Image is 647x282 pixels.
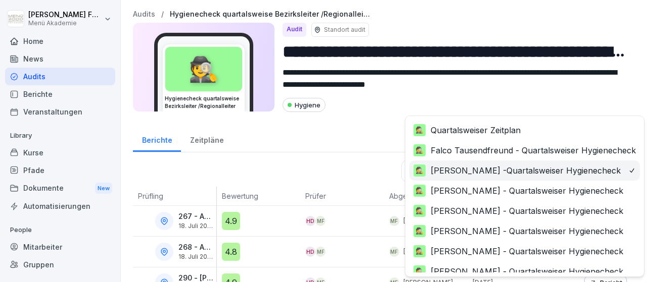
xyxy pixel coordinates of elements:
div: 🕵️ [413,245,426,257]
div: 🕵️ [413,144,426,156]
div: 🕵️ [413,205,426,217]
div: Quartalsweiser Zeitplan [413,124,521,136]
div: 🕵️ [413,124,426,136]
div: [PERSON_NAME] - Quartalsweiser Hygienecheck [413,225,623,237]
div: [PERSON_NAME] - Quartalsweiser Hygienecheck [413,205,623,217]
div: [PERSON_NAME] - Quartalsweiser Hygienecheck [413,265,623,277]
div: [PERSON_NAME] - Quartalsweiser Hygienecheck [413,245,623,257]
div: [PERSON_NAME] -Quartalsweiser Hygienecheck [413,164,621,177]
div: Falco Tausendfreund - Quartalsweiser Hygienecheck [413,144,636,156]
div: 🕵️ [413,164,426,177]
div: 🕵️ [413,265,426,277]
div: 🕵️ [413,185,426,197]
div: [PERSON_NAME] - Quartalsweiser Hygienecheck [413,185,623,197]
div: 🕵️ [413,225,426,237]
